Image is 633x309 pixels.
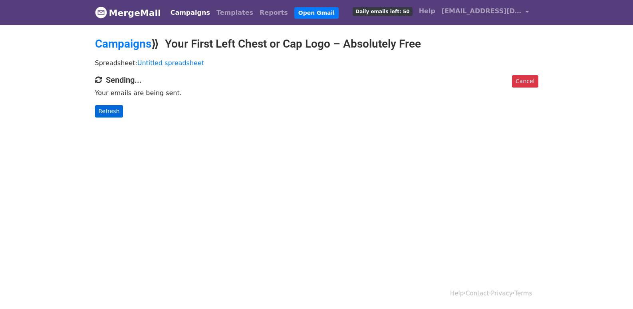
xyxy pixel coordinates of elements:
a: Untitled spreadsheet [137,59,204,67]
a: MergeMail [95,4,161,21]
a: Cancel [512,75,538,88]
a: [EMAIL_ADDRESS][DOMAIN_NAME] [439,3,532,22]
img: MergeMail logo [95,6,107,18]
a: Campaigns [95,37,151,50]
span: [EMAIL_ADDRESS][DOMAIN_NAME] [442,6,522,16]
a: Reports [256,5,291,21]
a: Help [450,290,464,297]
a: Help [416,3,439,19]
a: Templates [213,5,256,21]
a: Open Gmail [294,7,339,19]
a: Refresh [95,105,123,118]
p: Spreadsheet: [95,59,538,67]
a: Privacy [491,290,512,297]
a: Terms [514,290,532,297]
iframe: Chat Widget [593,271,633,309]
p: Your emails are being sent. [95,89,538,97]
a: Campaigns [167,5,213,21]
a: Daily emails left: 50 [349,3,415,19]
a: Contact [466,290,489,297]
h4: Sending... [95,75,538,85]
h2: ⟫ Your First Left Chest or Cap Logo – Absolutely Free [95,37,538,51]
span: Daily emails left: 50 [353,7,412,16]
